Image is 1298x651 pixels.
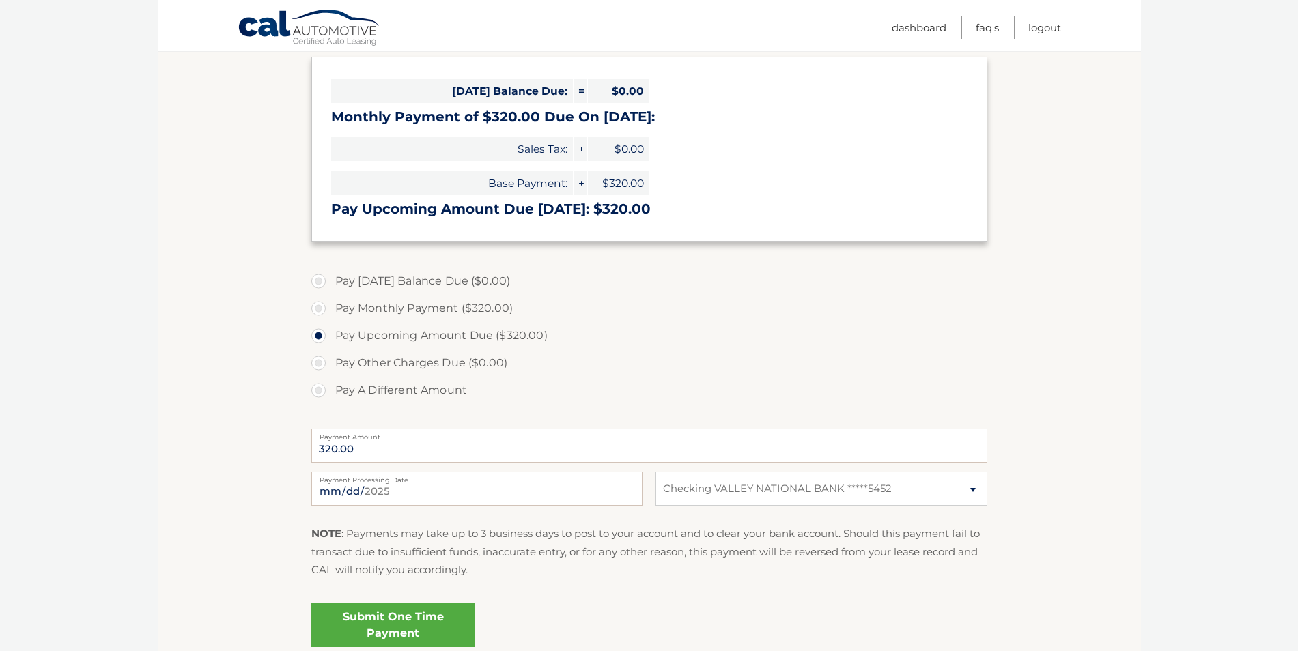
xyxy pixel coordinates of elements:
span: [DATE] Balance Due: [331,79,573,103]
span: Sales Tax: [331,137,573,161]
h3: Monthly Payment of $320.00 Due On [DATE]: [331,108,968,126]
label: Payment Processing Date [311,472,643,482]
label: Pay Monthly Payment ($320.00) [311,295,987,322]
label: Pay [DATE] Balance Due ($0.00) [311,267,987,295]
input: Payment Amount [311,429,987,463]
span: + [574,137,587,161]
p: : Payments may take up to 3 business days to post to your account and to clear your bank account.... [311,525,987,579]
span: $320.00 [588,171,649,195]
label: Pay Upcoming Amount Due ($320.00) [311,322,987,349]
span: = [574,79,587,103]
a: Logout [1028,16,1061,39]
label: Payment Amount [311,429,987,439]
span: + [574,171,587,195]
input: Payment Date [311,472,643,506]
a: Dashboard [892,16,946,39]
span: $0.00 [588,137,649,161]
span: Base Payment: [331,171,573,195]
label: Pay A Different Amount [311,377,987,404]
a: FAQ's [976,16,999,39]
h3: Pay Upcoming Amount Due [DATE]: $320.00 [331,201,968,218]
a: Cal Automotive [238,9,381,48]
label: Pay Other Charges Due ($0.00) [311,349,987,377]
span: $0.00 [588,79,649,103]
strong: NOTE [311,527,341,540]
a: Submit One Time Payment [311,603,475,647]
